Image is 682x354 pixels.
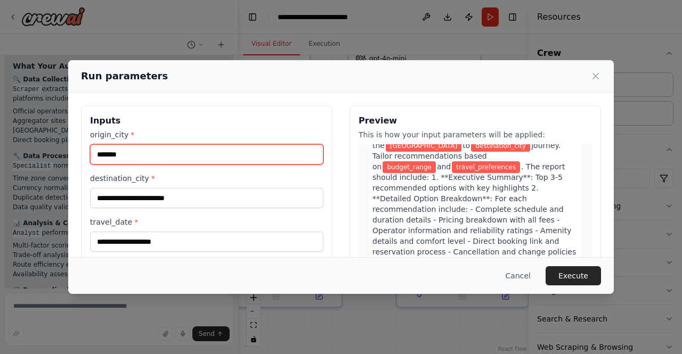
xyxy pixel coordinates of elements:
button: Execute [546,266,601,285]
span: Variable: budget_range [383,161,435,173]
h3: Preview [359,114,592,127]
span: to [462,141,470,150]
span: journey. Tailor recommendations based on [372,141,561,171]
label: travel_date [90,217,323,227]
span: Variable: origin_city [386,140,461,152]
h3: Inputs [90,114,323,127]
h2: Run parameters [81,69,168,84]
button: Cancel [497,266,539,285]
span: Variable: destination_city [471,140,530,152]
label: destination_city [90,173,323,184]
span: Variable: travel_preferences [452,161,520,173]
label: origin_city [90,129,323,140]
p: This is how your input parameters will be applied: [359,129,592,140]
span: and [437,162,451,171]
